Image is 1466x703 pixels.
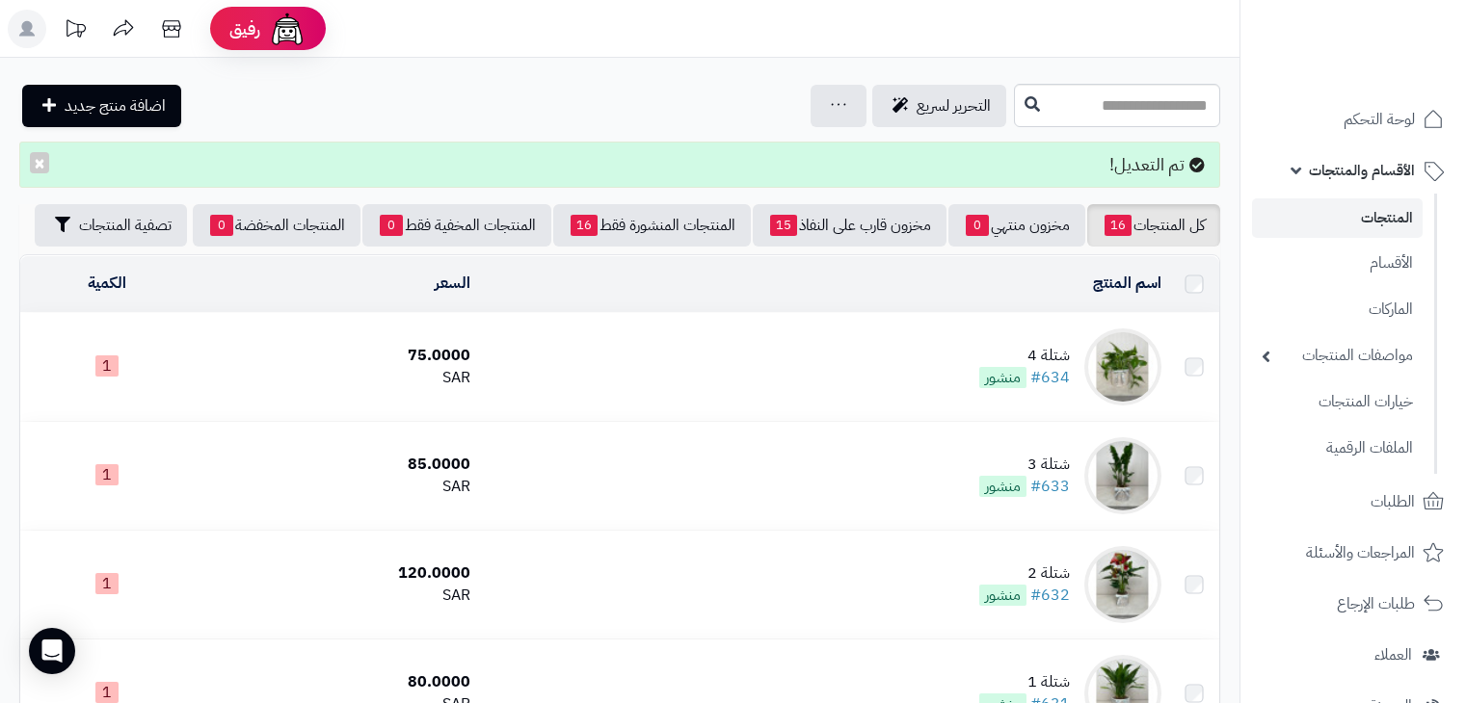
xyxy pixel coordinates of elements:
a: #634 [1030,366,1070,389]
a: التحرير لسريع [872,85,1006,127]
span: لوحة التحكم [1344,106,1415,133]
a: الطلبات [1252,479,1454,525]
a: اسم المنتج [1093,272,1161,295]
span: 1 [95,464,119,485]
a: لوحة التحكم [1252,96,1454,143]
span: منشور [979,476,1026,497]
a: العملاء [1252,632,1454,678]
a: اضافة منتج جديد [22,85,181,127]
a: المراجعات والأسئلة [1252,530,1454,576]
span: تصفية المنتجات [79,214,172,237]
span: طلبات الإرجاع [1337,590,1415,617]
span: العملاء [1374,641,1412,668]
a: طلبات الإرجاع [1252,581,1454,627]
div: SAR [202,476,470,498]
span: اضافة منتج جديد [65,94,166,117]
img: شتلة 3 [1084,437,1161,514]
a: مخزون قارب على النفاذ15 [753,204,946,247]
span: الطلبات [1371,488,1415,515]
a: خيارات المنتجات [1252,381,1423,423]
span: المراجعات والأسئلة [1306,539,1415,566]
a: الكمية [88,272,126,295]
button: × [30,152,49,173]
a: مخزون منتهي0 [948,204,1085,247]
a: مواصفات المنتجات [1252,335,1423,377]
span: 16 [1105,215,1132,236]
a: الملفات الرقمية [1252,428,1423,469]
div: شتلة 3 [979,454,1070,476]
span: 1 [95,573,119,594]
div: تم التعديل! [19,142,1220,188]
a: كل المنتجات16 [1087,204,1220,247]
div: 80.0000 [202,671,470,693]
a: #633 [1030,475,1070,498]
span: 1 [95,355,119,377]
button: تصفية المنتجات [35,204,187,247]
span: 15 [770,215,797,236]
div: SAR [202,585,470,607]
a: الأقسام [1252,243,1423,284]
a: #632 [1030,584,1070,607]
div: شتلة 1 [979,671,1070,693]
img: شتلة 4 [1084,328,1161,405]
div: شتلة 4 [979,345,1070,367]
span: 16 [571,215,598,236]
a: السعر [435,272,470,295]
div: 75.0000 [202,345,470,367]
a: المنتجات المنشورة فقط16 [553,204,751,247]
a: المنتجات المخفية فقط0 [362,204,551,247]
img: شتلة 2 [1084,546,1161,623]
span: رفيق [229,17,260,40]
a: المنتجات [1252,198,1423,238]
span: 0 [380,215,403,236]
a: تحديثات المنصة [51,10,99,53]
span: التحرير لسريع [917,94,991,117]
span: منشور [979,367,1026,388]
div: SAR [202,367,470,389]
a: المنتجات المخفضة0 [193,204,360,247]
span: 0 [966,215,989,236]
div: 120.0000 [202,562,470,585]
img: ai-face.png [268,10,307,48]
div: شتلة 2 [979,562,1070,585]
span: 0 [210,215,233,236]
a: الماركات [1252,289,1423,330]
span: 1 [95,682,119,703]
div: Open Intercom Messenger [29,628,75,674]
span: الأقسام والمنتجات [1309,157,1415,184]
span: منشور [979,585,1026,606]
div: 85.0000 [202,454,470,476]
img: logo-2.png [1335,22,1448,63]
